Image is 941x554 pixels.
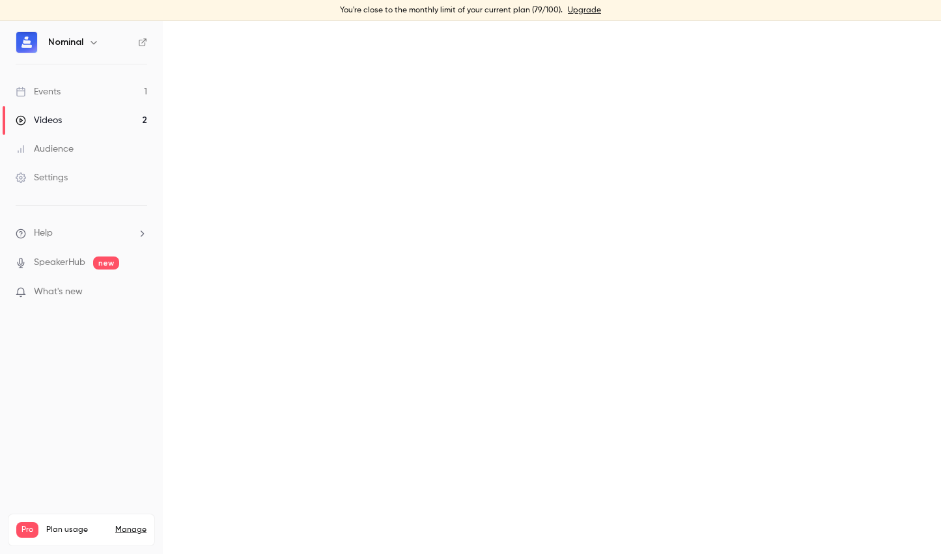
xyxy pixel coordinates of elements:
[16,32,37,53] img: Nominal
[16,143,74,156] div: Audience
[93,256,119,270] span: new
[34,256,85,270] a: SpeakerHub
[48,36,83,49] h6: Nominal
[46,525,107,535] span: Plan usage
[34,285,83,299] span: What's new
[568,5,601,16] a: Upgrade
[16,85,61,98] div: Events
[16,227,147,240] li: help-dropdown-opener
[16,114,62,127] div: Videos
[16,171,68,184] div: Settings
[34,227,53,240] span: Help
[115,525,147,535] a: Manage
[16,522,38,538] span: Pro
